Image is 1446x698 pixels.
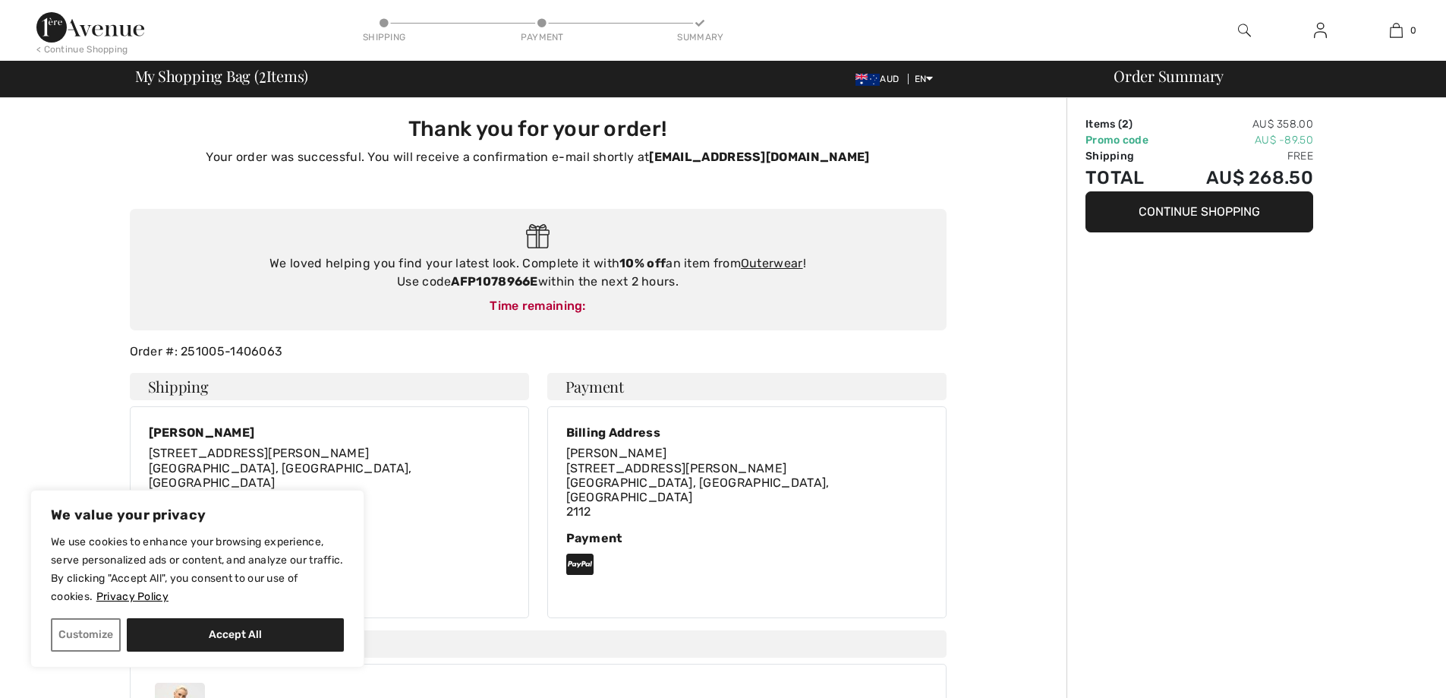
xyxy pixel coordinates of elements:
p: Your order was successful. You will receive a confirmation e-mail shortly at [139,148,937,166]
td: Free [1170,148,1313,164]
img: Gift.svg [526,224,550,249]
div: Time remaining: [145,297,931,315]
span: EN [915,74,934,84]
img: My Info [1314,21,1327,39]
div: We value your privacy [30,490,364,668]
a: Outerwear [741,256,803,270]
div: Order #: 251005-1406063 [121,343,956,361]
td: Promo code [1085,132,1170,148]
img: My Bag [1390,21,1403,39]
a: 0 [1359,21,1433,39]
td: Items ( ) [1085,116,1170,132]
h4: My Shopping Bag ( Items) [130,630,947,658]
button: Customize [51,618,121,652]
span: 2 [1122,118,1129,131]
div: Order Summary [1095,68,1437,84]
div: Billing Address [566,425,928,440]
div: Payment [566,531,928,545]
td: AU$ -89.50 [1170,132,1313,148]
a: Sign In [1302,21,1339,40]
strong: AFP1078966E [451,274,537,289]
img: 1ère Avenue [36,12,144,43]
strong: [EMAIL_ADDRESS][DOMAIN_NAME] [649,150,869,164]
strong: 10% off [619,256,666,270]
a: Privacy Policy [96,589,169,604]
h3: Thank you for your order! [139,116,937,142]
span: AUD [855,74,905,84]
p: We use cookies to enhance your browsing experience, serve personalized ads or content, and analyz... [51,533,344,606]
span: [PERSON_NAME] [566,446,667,460]
span: 0 [1410,24,1416,37]
span: [STREET_ADDRESS][PERSON_NAME] [GEOGRAPHIC_DATA], [GEOGRAPHIC_DATA], [GEOGRAPHIC_DATA] 2112 [566,461,830,520]
button: Continue Shopping [1085,191,1313,232]
div: Payment [519,30,565,44]
div: [EMAIL_ADDRESS][DOMAIN_NAME] 61408202202 [149,446,510,548]
span: My Shopping Bag ( Items) [135,68,309,84]
img: search the website [1238,21,1251,39]
div: [PERSON_NAME] [149,425,510,440]
div: Summary [677,30,723,44]
td: Shipping [1085,148,1170,164]
h4: Shipping [130,373,529,400]
h4: Payment [547,373,947,400]
div: We loved helping you find your latest look. Complete it with an item from ! Use code within the n... [145,254,931,291]
span: 2 [259,65,266,84]
button: Accept All [127,618,344,652]
td: AU$ 268.50 [1170,164,1313,191]
span: [STREET_ADDRESS][PERSON_NAME] [GEOGRAPHIC_DATA], [GEOGRAPHIC_DATA], [GEOGRAPHIC_DATA] 2112 [149,446,412,504]
td: AU$ 358.00 [1170,116,1313,132]
td: Total [1085,164,1170,191]
img: Australian Dollar [855,74,880,86]
p: We value your privacy [51,506,344,524]
div: < Continue Shopping [36,43,128,56]
div: Shipping [361,30,407,44]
